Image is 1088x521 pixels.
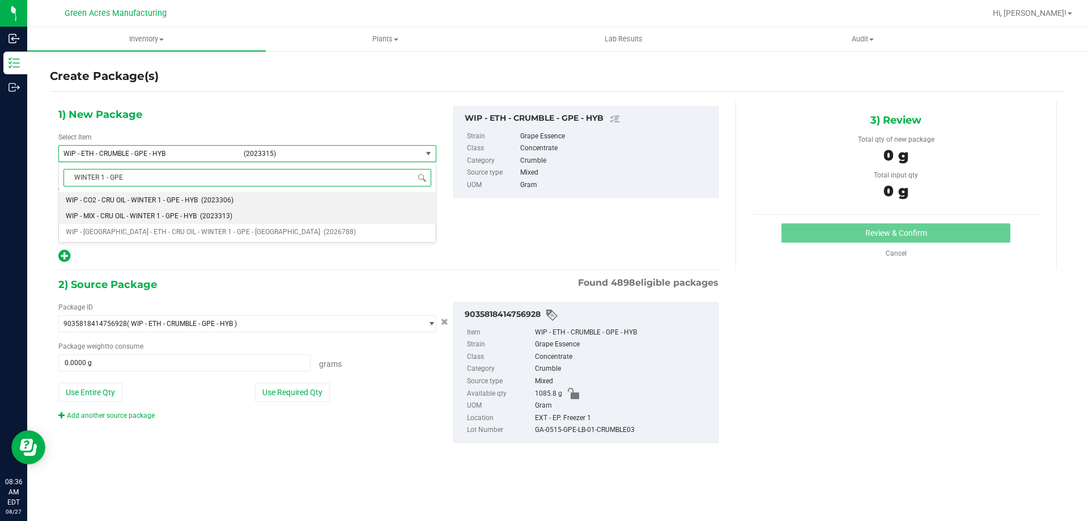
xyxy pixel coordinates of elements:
[467,351,533,363] label: Class
[8,57,20,69] inline-svg: Inventory
[883,182,908,200] span: 0 g
[535,400,712,412] div: Gram
[858,135,934,143] span: Total qty of new package
[535,388,562,400] span: 1085.8 g
[319,359,342,368] span: Grams
[744,34,981,44] span: Audit
[743,27,982,51] a: Audit
[5,477,22,507] p: 08:36 AM EDT
[883,146,908,164] span: 0 g
[266,27,504,51] a: Plants
[467,167,518,179] label: Source type
[437,314,452,331] button: Cancel button
[58,106,142,123] span: 1) New Package
[520,142,712,155] div: Concentrate
[886,249,907,257] a: Cancel
[63,150,237,158] span: WIP - ETH - CRUMBLE - GPE - HYB
[611,277,635,288] span: 4898
[467,375,533,388] label: Source type
[520,155,712,167] div: Crumble
[520,167,712,179] div: Mixed
[535,412,712,425] div: EXT - EP. Freezer 1
[8,82,20,93] inline-svg: Outbound
[467,388,533,400] label: Available qty
[467,179,518,192] label: UOM
[520,179,712,192] div: Gram
[578,276,719,290] span: Found eligible packages
[589,34,658,44] span: Lab Results
[8,33,20,44] inline-svg: Inbound
[50,68,159,84] h4: Create Package(s)
[781,223,1010,243] button: Review & Confirm
[11,430,45,464] iframe: Resource center
[255,383,330,402] button: Use Required Qty
[5,507,22,516] p: 08/27
[58,412,155,420] a: Add another source package
[467,363,533,375] label: Category
[58,132,92,142] label: Select Item
[993,9,1066,18] span: Hi, [PERSON_NAME]!
[467,327,533,339] label: Item
[535,363,712,375] div: Crumble
[422,146,436,162] span: select
[467,155,518,167] label: Category
[535,424,712,437] div: GA-0515-GPE-LB-01-CRUMBLE03
[467,400,533,412] label: UOM
[244,150,417,158] span: (2023315)
[535,351,712,363] div: Concentrate
[467,412,533,425] label: Location
[465,112,712,126] div: WIP - ETH - CRUMBLE - GPE - HYB
[58,383,122,402] button: Use Entire Qty
[266,34,504,44] span: Plants
[520,130,712,143] div: Grape Essence
[467,338,533,351] label: Strain
[535,327,712,339] div: WIP - ETH - CRUMBLE - GPE - HYB
[874,171,918,179] span: Total input qty
[870,112,921,129] span: 3) Review
[535,375,712,388] div: Mixed
[27,34,266,44] span: Inventory
[467,142,518,155] label: Class
[504,27,743,51] a: Lab Results
[65,9,167,18] span: Green Acres Manufacturing
[27,27,266,51] a: Inventory
[467,130,518,143] label: Strain
[467,424,533,437] label: Lot Number
[535,338,712,351] div: Grape Essence
[465,308,712,322] div: 9035818414756928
